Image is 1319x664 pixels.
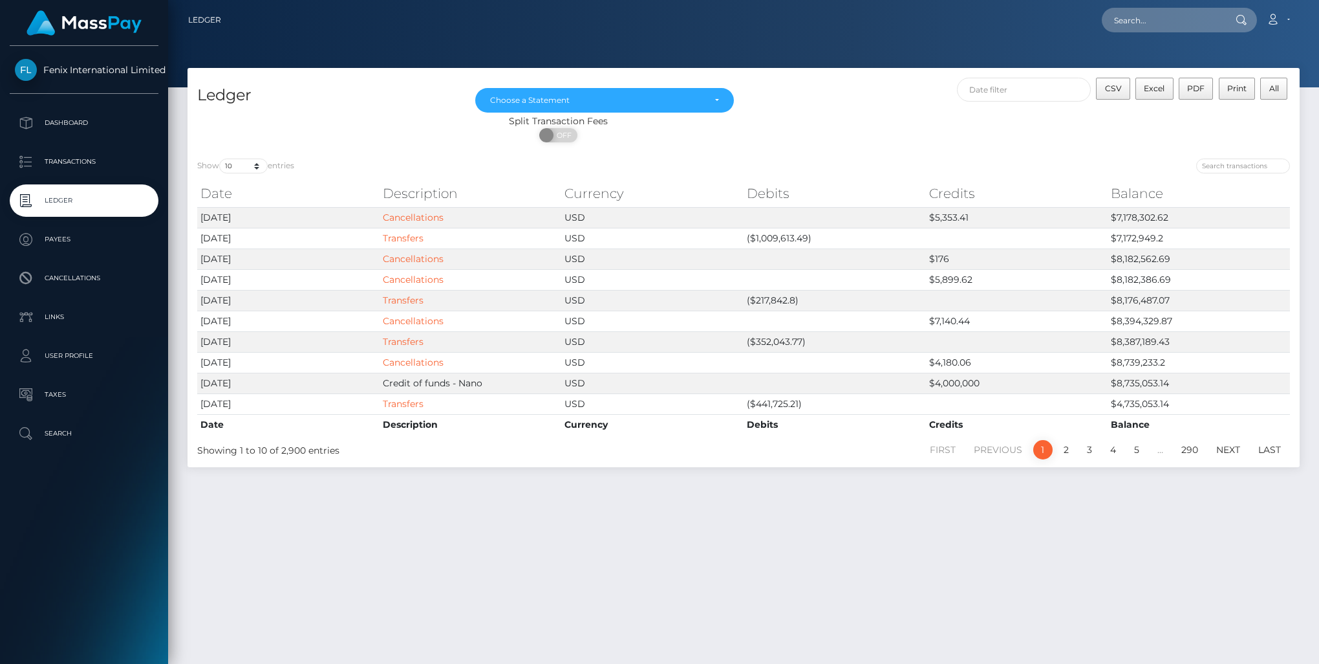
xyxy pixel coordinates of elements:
[561,393,744,414] td: USD
[383,294,424,306] a: Transfers
[197,84,456,107] h4: Ledger
[744,331,926,352] td: ($352,043.77)
[197,159,294,173] label: Show entries
[10,184,158,217] a: Ledger
[1269,83,1279,93] span: All
[1108,228,1290,249] td: $7,172,949.2
[15,269,153,288] p: Cancellations
[15,385,153,404] p: Taxes
[188,6,221,34] a: Ledger
[1108,290,1290,311] td: $8,176,487.07
[1174,440,1205,459] a: 290
[15,307,153,327] p: Links
[15,191,153,210] p: Ledger
[1108,207,1290,228] td: $7,178,302.62
[1108,311,1290,331] td: $8,394,329.87
[197,352,380,373] td: [DATE]
[744,290,926,311] td: ($217,842.8)
[1196,159,1290,173] input: Search transactions
[15,230,153,249] p: Payees
[1105,83,1122,93] span: CSV
[15,59,37,81] img: Fenix International Limited
[197,181,380,206] th: Date
[561,311,744,331] td: USD
[1108,352,1290,373] td: $8,739,233.2
[1260,78,1287,100] button: All
[1103,440,1123,459] a: 4
[561,181,744,206] th: Currency
[380,414,562,435] th: Description
[1108,393,1290,414] td: $4,735,053.14
[10,64,158,76] span: Fenix International Limited
[1135,78,1174,100] button: Excel
[10,223,158,256] a: Payees
[1209,440,1247,459] a: Next
[10,417,158,450] a: Search
[15,346,153,366] p: User Profile
[561,228,744,249] td: USD
[1187,83,1205,93] span: PDF
[490,95,704,105] div: Choose a Statement
[15,113,153,133] p: Dashboard
[561,373,744,393] td: USD
[383,274,444,285] a: Cancellations
[1127,440,1146,459] a: 5
[1144,83,1164,93] span: Excel
[1219,78,1256,100] button: Print
[744,181,926,206] th: Debits
[197,414,380,435] th: Date
[926,414,1108,435] th: Credits
[561,331,744,352] td: USD
[957,78,1091,102] input: Date filter
[1033,440,1053,459] a: 1
[188,115,929,128] div: Split Transaction Fees
[10,340,158,372] a: User Profile
[197,228,380,249] td: [DATE]
[1227,83,1247,93] span: Print
[27,10,142,36] img: MassPay Logo
[561,352,744,373] td: USD
[561,269,744,290] td: USD
[15,152,153,172] p: Transactions
[197,207,380,228] td: [DATE]
[1108,331,1290,352] td: $8,387,189.43
[926,249,1108,269] td: $176
[744,393,926,414] td: ($441,725.21)
[561,249,744,269] td: USD
[561,290,744,311] td: USD
[926,352,1108,373] td: $4,180.06
[926,373,1108,393] td: $4,000,000
[383,357,444,368] a: Cancellations
[197,269,380,290] td: [DATE]
[561,414,744,435] th: Currency
[10,379,158,411] a: Taxes
[15,424,153,443] p: Search
[380,373,562,393] td: Credit of funds - Nano
[744,414,926,435] th: Debits
[1108,414,1290,435] th: Balance
[561,207,744,228] td: USD
[1179,78,1214,100] button: PDF
[197,393,380,414] td: [DATE]
[10,107,158,139] a: Dashboard
[926,181,1108,206] th: Credits
[1056,440,1076,459] a: 2
[1108,181,1290,206] th: Balance
[197,290,380,311] td: [DATE]
[380,181,562,206] th: Description
[197,311,380,331] td: [DATE]
[10,146,158,178] a: Transactions
[1251,440,1288,459] a: Last
[1102,8,1223,32] input: Search...
[926,311,1108,331] td: $7,140.44
[1080,440,1099,459] a: 3
[10,262,158,294] a: Cancellations
[475,88,734,113] button: Choose a Statement
[1108,269,1290,290] td: $8,182,386.69
[383,398,424,410] a: Transfers
[926,207,1108,228] td: $5,353.41
[10,301,158,333] a: Links
[197,373,380,393] td: [DATE]
[1096,78,1130,100] button: CSV
[383,253,444,265] a: Cancellations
